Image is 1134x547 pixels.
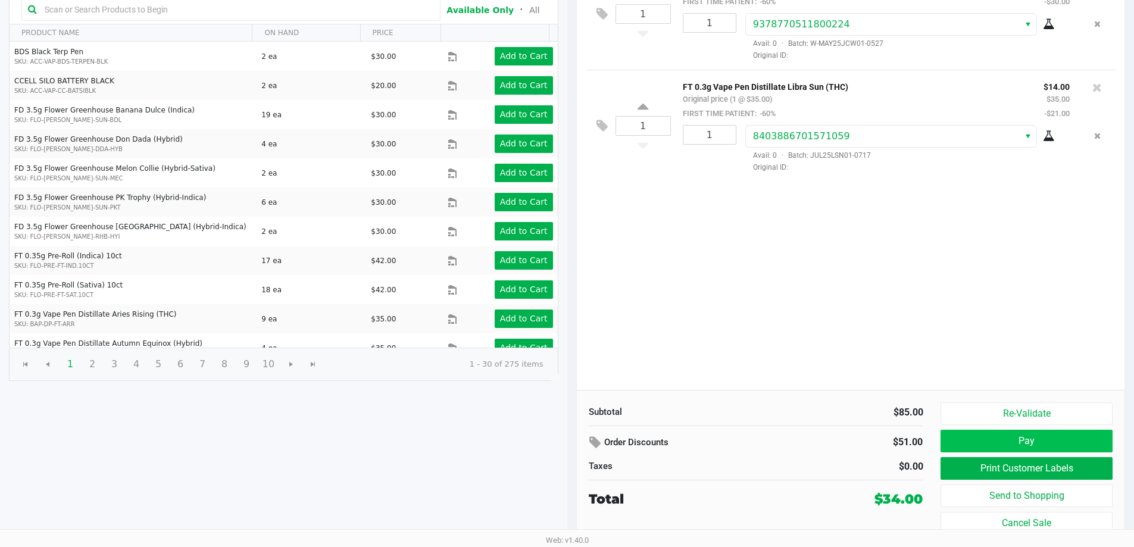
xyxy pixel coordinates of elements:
td: CCELL SILO BATTERY BLACK [10,71,256,100]
span: · [777,151,788,160]
app-button-loader: Add to Cart [500,285,548,294]
app-button-loader: Add to Cart [500,197,548,207]
th: ON HAND [252,24,360,42]
span: Go to the first page [21,360,30,369]
app-button-loader: Add to Cart [500,255,548,265]
span: Go to the last page [302,353,324,376]
span: 8403886701571059 [753,130,850,142]
button: Re-Validate [941,402,1112,425]
app-button-loader: Add to Cart [500,226,548,236]
button: Select [1019,126,1036,147]
span: Page 4 [125,353,148,376]
span: Web: v1.40.0 [546,536,589,545]
td: FD 3.5g Flower Greenhouse PK Trophy (Hybrid-Indica) [10,187,256,217]
small: FIRST TIME PATIENT: [683,109,776,118]
td: FD 3.5g Flower Greenhouse [GEOGRAPHIC_DATA] (Hybrid-Indica) [10,217,256,246]
th: PRODUCT NAME [10,24,252,42]
app-button-loader: Add to Cart [500,139,548,148]
p: SKU: ACC-VAP-BDS-TERPEN-BLK [14,57,251,66]
span: -60% [757,109,776,118]
span: Page 10 [257,353,280,376]
span: Avail: 0 Batch: JUL25LSN01-0717 [745,151,871,160]
button: Print Customer Labels [941,457,1112,480]
span: $30.00 [371,227,396,236]
span: Page 1 [59,353,82,376]
span: Go to the next page [280,353,302,376]
span: 9378770511800224 [753,18,850,30]
p: SKU: FLO-PRE-FT-IND.10CT [14,261,251,270]
span: $30.00 [371,111,396,119]
span: Go to the previous page [36,353,59,376]
span: ᛫ [514,4,529,15]
button: Add to Cart [495,135,553,153]
p: SKU: FLO-[PERSON_NAME]-SUN-PKT [14,203,251,212]
span: $20.00 [371,82,396,90]
td: 2 ea [256,71,365,100]
td: 2 ea [256,42,365,71]
td: 9 ea [256,304,365,333]
button: Add to Cart [495,280,553,299]
span: $35.00 [371,344,396,352]
span: Go to the last page [308,360,318,369]
div: $51.00 [823,432,923,452]
app-button-loader: Add to Cart [500,314,548,323]
p: SKU: FLO-[PERSON_NAME]-SUN-BDL [14,115,251,124]
button: All [529,4,539,17]
td: FD 3.5g Flower Greenhouse Don Dada (Hybrid) [10,129,256,158]
td: BDS Black Terp Pen [10,42,256,71]
button: Select [1019,14,1036,35]
p: SKU: ACC-VAP-CC-BATSIBLK [14,86,251,95]
input: Scan or Search Products to Begin [40,1,434,18]
div: $85.00 [765,405,923,420]
div: Subtotal [589,405,747,419]
button: Add to Cart [495,251,553,270]
td: 19 ea [256,100,365,129]
p: SKU: FLO-[PERSON_NAME]-RHB-HYI [14,232,251,241]
span: $30.00 [371,198,396,207]
p: SKU: BAP-DP-FT-ARR [14,320,251,329]
app-button-loader: Add to Cart [500,51,548,61]
td: FT 0.3g Vape Pen Distillate Autumn Equinox (Hybrid) [10,333,256,362]
span: Original ID: [745,162,1070,173]
span: Go to the previous page [43,360,52,369]
th: PRICE [360,24,441,42]
small: $35.00 [1046,95,1070,104]
button: Add to Cart [495,105,553,124]
small: -$21.00 [1044,109,1070,118]
span: $35.00 [371,315,396,323]
div: $34.00 [874,489,923,509]
button: Add to Cart [495,339,553,357]
span: Page 7 [191,353,214,376]
span: $42.00 [371,286,396,294]
td: FT 0.35g Pre-Roll (Indica) 10ct [10,246,256,275]
p: SKU: FLO-[PERSON_NAME]-SUN-MEC [14,174,251,183]
td: 18 ea [256,275,365,304]
span: Page 5 [147,353,170,376]
td: 4 ea [256,333,365,362]
span: · [777,39,788,48]
button: Add to Cart [495,193,553,211]
button: Add to Cart [495,76,553,95]
button: Remove the package from the orderLine [1089,13,1105,35]
p: $14.00 [1044,79,1070,92]
span: Page 9 [235,353,258,376]
button: Cancel Sale [941,512,1112,535]
td: 2 ea [256,217,365,246]
span: Page 6 [169,353,192,376]
kendo-pager-info: 1 - 30 of 275 items [334,358,543,370]
div: Order Discounts [589,432,806,454]
div: $0.00 [765,460,923,474]
td: FT 0.35g Pre-Roll (Sativa) 10ct [10,275,256,304]
button: Remove the package from the orderLine [1089,125,1105,147]
td: 17 ea [256,246,365,275]
span: Go to the next page [286,360,296,369]
app-button-loader: Add to Cart [500,168,548,177]
app-button-loader: Add to Cart [500,343,548,352]
span: $42.00 [371,257,396,265]
app-button-loader: Add to Cart [500,80,548,90]
p: FT 0.3g Vape Pen Distillate Libra Sun (THC) [683,79,1026,92]
div: Data table [10,24,558,348]
td: 4 ea [256,129,365,158]
p: SKU: FLO-PRE-FT-SAT.10CT [14,290,251,299]
button: Add to Cart [495,222,553,240]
